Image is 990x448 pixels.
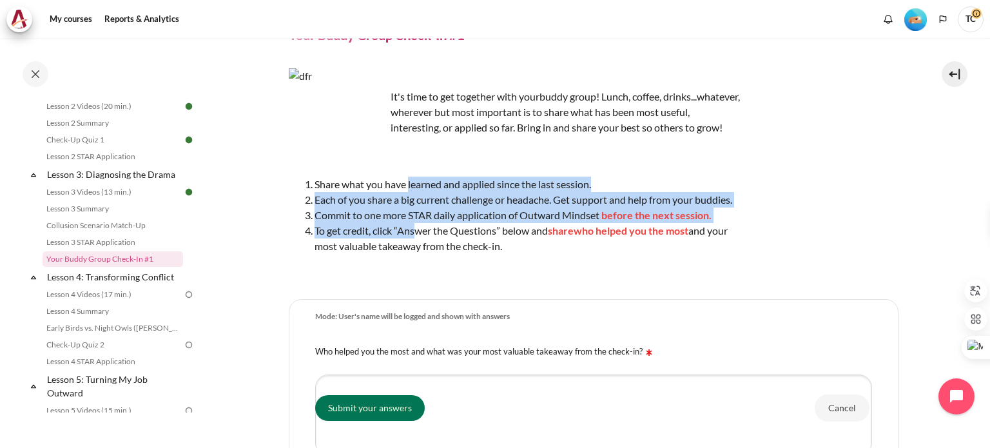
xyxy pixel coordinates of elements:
img: To do [183,405,195,416]
input: Submit your answers [315,394,425,420]
span: Each of you share a big current challenge or headache. Get support and help from your buddies. [315,193,732,206]
img: Level #2 [904,8,927,31]
img: Architeck [10,10,28,29]
a: Check-Up Quiz 1 [43,132,183,148]
a: Lesson 4 Videos (17 min.) [43,287,183,302]
div: Show notification window with no new notifications [878,10,898,29]
a: Early Birds vs. Night Owls ([PERSON_NAME]'s Story) [43,320,183,336]
span: who helped you the most [574,224,688,237]
img: Required field [643,346,655,359]
img: Done [183,134,195,146]
a: Collusion Scenario Match-Up [43,218,183,233]
span: Collapse [27,380,40,393]
a: My courses [45,6,97,32]
a: Lesson 5: Turning My Job Outward [45,371,183,402]
a: Your Buddy Group Check-In #1 [43,251,183,267]
span: TC [958,6,984,32]
label: Who helped you the most and what was your most valuable takeaway from the check-in? [315,346,655,356]
input: Cancel [815,394,869,421]
li: To get credit, click “Answer the Questions” below and and your most valuable takeaway from the ch... [315,223,740,254]
a: Lesson 5 Videos (15 min.) [43,403,183,418]
a: Lesson 2 Videos (20 min.) [43,99,183,114]
div: Level #2 [904,7,927,31]
span: It's time to get together with your [391,90,539,102]
img: dfr [289,68,385,165]
a: Lesson 3: Diagnosing the Drama [45,166,183,183]
li: Commit to one more STAR daily application of Outward Mindset [315,208,740,223]
a: Lesson 2 STAR Application [43,149,183,164]
img: Done [183,186,195,198]
a: Level #2 [899,7,932,31]
a: Lesson 4: Transforming Conflict [45,268,183,286]
a: Check-Up Quiz 2 [43,337,183,353]
a: Reports & Analytics [100,6,184,32]
button: Languages [933,10,953,29]
p: buddy group! Lunch, coffee, drinks...whatever, wherever but most important is to share what has b... [289,89,740,135]
a: Lesson 4 Summary [43,304,183,319]
span: Collapse [27,271,40,284]
a: Lesson 2 Summary [43,115,183,131]
a: Lesson 4 STAR Application [43,354,183,369]
span: before the next session [601,209,709,221]
a: Lesson 3 Summary [43,201,183,217]
img: To do [183,339,195,351]
li: Share what you have learned and applied since the last session. [315,177,740,192]
img: To do [183,289,195,300]
span: Collapse [27,168,40,181]
div: Mode: User's name will be logged and shown with answers [315,311,510,322]
span: share [548,224,574,237]
span: . [709,209,712,221]
a: Lesson 3 Videos (13 min.) [43,184,183,200]
a: User menu [958,6,984,32]
img: Done [183,101,195,112]
a: Architeck Architeck [6,6,39,32]
a: Lesson 3 STAR Application [43,235,183,250]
